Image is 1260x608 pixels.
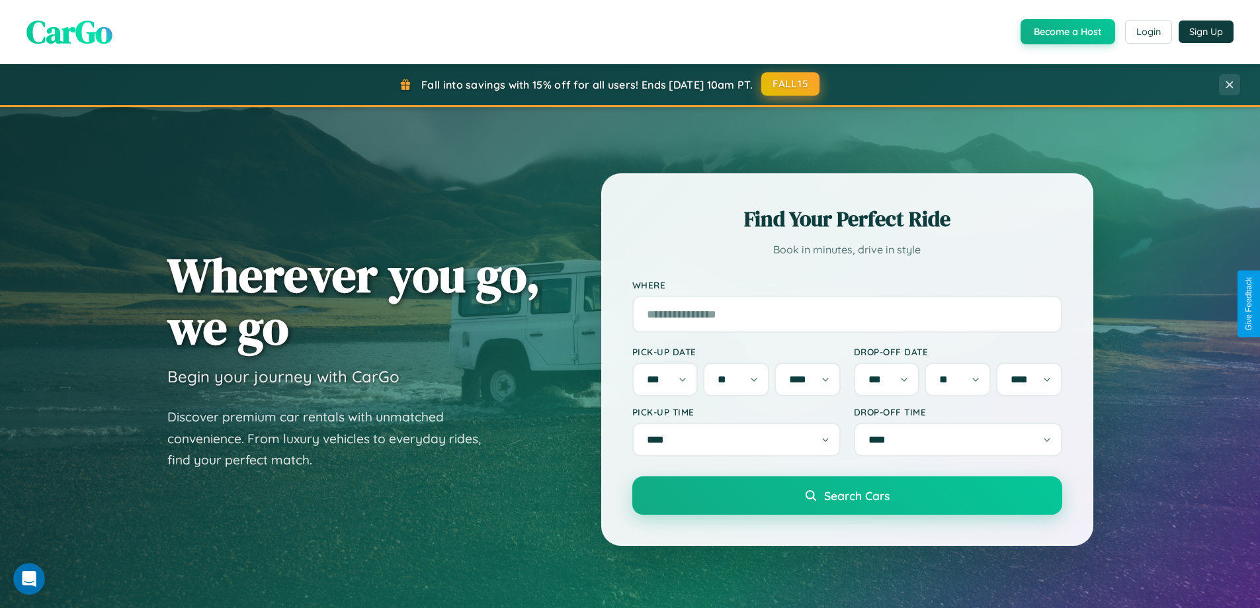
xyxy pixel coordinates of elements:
span: CarGo [26,10,112,54]
p: Book in minutes, drive in style [632,240,1062,259]
button: Sign Up [1179,21,1234,43]
label: Where [632,279,1062,290]
button: FALL15 [761,72,819,96]
p: Discover premium car rentals with unmatched convenience. From luxury vehicles to everyday rides, ... [167,406,498,471]
label: Drop-off Time [854,406,1062,417]
button: Login [1125,20,1172,44]
h3: Begin your journey with CarGo [167,367,399,386]
div: Give Feedback [1244,277,1253,331]
h1: Wherever you go, we go [167,249,540,353]
button: Search Cars [632,476,1062,515]
iframe: Intercom live chat [13,563,45,595]
button: Become a Host [1021,19,1115,44]
label: Pick-up Date [632,346,841,357]
label: Pick-up Time [632,406,841,417]
h2: Find Your Perfect Ride [632,204,1062,234]
span: Search Cars [824,488,890,503]
label: Drop-off Date [854,346,1062,357]
span: Fall into savings with 15% off for all users! Ends [DATE] 10am PT. [421,78,753,91]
